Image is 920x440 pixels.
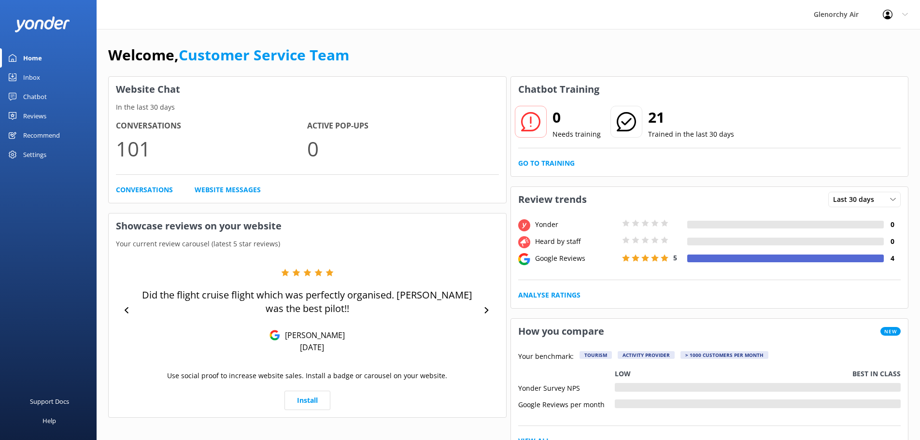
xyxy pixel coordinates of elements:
a: Conversations [116,185,173,195]
p: [PERSON_NAME] [280,330,345,341]
span: 5 [673,253,677,262]
p: Your current review carousel (latest 5 star reviews) [109,239,506,249]
p: [DATE] [300,342,324,353]
div: Home [23,48,42,68]
h3: Review trends [511,187,594,212]
p: Low [615,369,631,379]
div: Inbox [23,68,40,87]
h4: 4 [884,253,901,264]
h2: 21 [648,106,734,129]
p: Needs training [552,129,601,140]
div: Recommend [23,126,60,145]
div: Heard by staff [533,236,620,247]
div: Activity Provider [618,351,675,359]
div: Google Reviews [533,253,620,264]
div: Reviews [23,106,46,126]
img: Google Reviews [269,330,280,341]
div: > 1000 customers per month [680,351,768,359]
span: Last 30 days [833,194,880,205]
p: Best in class [852,369,901,379]
h3: Chatbot Training [511,77,607,102]
h3: How you compare [511,319,611,344]
div: Google Reviews per month [518,399,615,408]
p: Trained in the last 30 days [648,129,734,140]
div: Tourism [580,351,612,359]
p: Did the flight cruise flight which was perfectly organised. [PERSON_NAME] was the best pilot!! [135,288,480,315]
a: Analyse Ratings [518,290,580,300]
a: Install [284,391,330,410]
h3: Showcase reviews on your website [109,213,506,239]
a: Website Messages [195,185,261,195]
a: Go to Training [518,158,575,169]
p: In the last 30 days [109,102,506,113]
div: Yonder [533,219,620,230]
div: Yonder Survey NPS [518,383,615,392]
h4: 0 [884,236,901,247]
img: yonder-white-logo.png [14,16,70,32]
p: 0 [307,132,498,165]
p: Use social proof to increase website sales. Install a badge or carousel on your website. [167,370,447,381]
div: Help [42,411,56,430]
h4: Conversations [116,120,307,132]
div: Support Docs [30,392,69,411]
h3: Website Chat [109,77,506,102]
span: New [880,327,901,336]
div: Chatbot [23,87,47,106]
h4: 0 [884,219,901,230]
h4: Active Pop-ups [307,120,498,132]
div: Settings [23,145,46,164]
p: Your benchmark: [518,351,574,363]
h2: 0 [552,106,601,129]
a: Customer Service Team [179,45,349,65]
h1: Welcome, [108,43,349,67]
p: 101 [116,132,307,165]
